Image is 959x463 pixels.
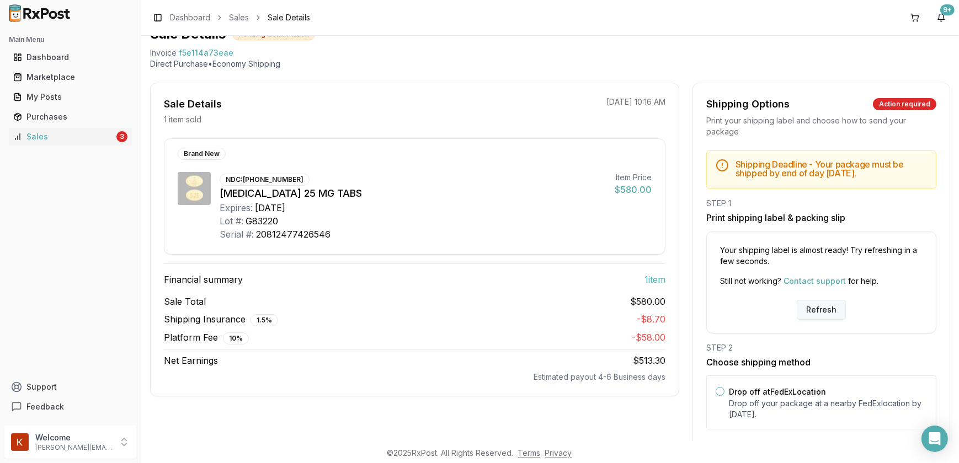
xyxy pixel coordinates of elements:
p: Welcome [35,432,112,443]
div: 20812477426546 [256,228,331,241]
nav: breadcrumb [170,12,310,23]
span: f5e114a73eae [179,47,233,58]
button: Dashboard [4,49,136,66]
a: Sales3 [9,127,132,147]
span: 1 item [644,273,665,286]
p: Your shipping label is almost ready! Try refreshing in a few seconds. [720,245,923,267]
div: 1.5 % [251,314,278,326]
div: Shipping Options [706,96,790,112]
div: Item Price [615,172,652,183]
button: Refresh [797,300,846,320]
div: $580.00 [615,183,652,196]
span: Net Earnings [164,354,218,367]
button: My Posts [4,88,136,106]
div: Lot #: [220,214,243,228]
h3: Print shipping label & packing slip [706,211,936,224]
a: Purchases [9,107,132,127]
div: Sale Details [164,96,222,112]
div: Marketplace [13,72,127,83]
img: User avatar [11,433,29,451]
p: [DATE] 10:16 AM [606,96,665,107]
div: Purchases [13,111,127,122]
a: Sales [229,12,249,23]
div: NDC: [PHONE_NUMBER] [220,174,310,186]
button: Sales3 [4,128,136,146]
div: 9+ [940,4,955,15]
div: Open Intercom Messenger [921,426,948,452]
div: Serial #: [220,228,254,241]
p: Drop off your package at a nearby FedEx location by [DATE] . [729,398,927,420]
div: STEP 1 [706,198,936,209]
button: Support [4,377,136,397]
div: Brand New [178,148,226,160]
p: 1 item sold [164,114,201,125]
p: Direct Purchase • Economy Shipping [150,58,950,69]
span: Financial summary [164,273,243,286]
span: - $8.70 [637,314,665,325]
span: - $58.00 [632,332,665,343]
img: RxPost Logo [4,4,75,22]
div: 10 % [223,332,249,344]
a: My Posts [9,87,132,107]
div: Sales [13,131,114,142]
button: Feedback [4,397,136,417]
div: [MEDICAL_DATA] 25 MG TABS [220,186,606,201]
img: Jardiance 25 MG TABS [178,172,211,205]
h5: Shipping Deadline - Your package must be shipped by end of day [DATE] . [736,160,927,177]
div: Action required [873,98,936,110]
div: Estimated payout 4-6 Business days [164,372,665,383]
div: Expires: [220,201,253,214]
h2: Main Menu [9,35,132,44]
span: Shipping Insurance [164,313,278,326]
a: Dashboard [170,12,210,23]
span: Feedback [26,401,64,412]
span: Sale Details [268,12,310,23]
div: Print your shipping label and choose how to send your package [706,115,936,137]
div: My Posts [13,91,127,103]
span: $513.30 [633,355,665,366]
span: Sale Total [164,295,206,308]
a: Dashboard [9,47,132,67]
button: Marketplace [4,68,136,86]
h3: Choose shipping method [706,356,936,369]
p: Still not working? for help. [720,276,923,287]
div: [DATE] [255,201,285,214]
button: 9+ [933,9,950,26]
label: Drop off at FedEx Location [729,387,826,396]
span: Platform Fee [164,331,249,344]
button: Purchases [4,108,136,126]
a: Privacy [545,448,572,457]
a: Terms [518,448,541,457]
div: STEP 2 [706,342,936,353]
span: $580.00 [630,295,665,308]
a: Marketplace [9,67,132,87]
div: G83220 [246,214,278,228]
div: 3 [116,131,127,142]
div: Invoice [150,47,177,58]
p: [PERSON_NAME][EMAIL_ADDRESS][DOMAIN_NAME] [35,443,112,452]
div: Dashboard [13,52,127,63]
